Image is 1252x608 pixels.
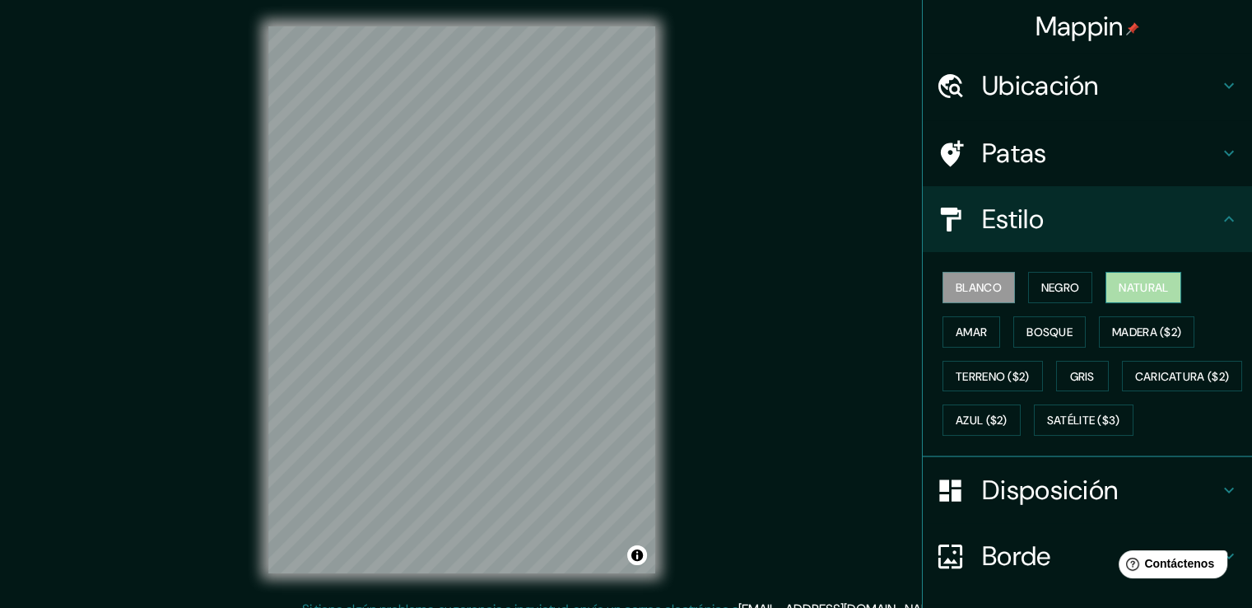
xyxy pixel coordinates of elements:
div: Ubicación [923,53,1252,119]
canvas: Mapa [268,26,655,573]
font: Estilo [982,202,1044,236]
font: Azul ($2) [956,414,1008,428]
font: Natural [1119,280,1168,295]
div: Patas [923,120,1252,186]
button: Terreno ($2) [942,361,1043,392]
img: pin-icon.png [1126,22,1139,35]
button: Gris [1056,361,1109,392]
font: Borde [982,539,1051,573]
font: Madera ($2) [1112,325,1181,339]
button: Bosque [1013,316,1086,348]
div: Estilo [923,186,1252,252]
font: Caricatura ($2) [1135,369,1230,384]
button: Blanco [942,272,1015,303]
font: Patas [982,136,1047,171]
font: Satélite ($3) [1047,414,1120,428]
button: Amar [942,316,1000,348]
font: Mappin [1036,9,1124,44]
font: Gris [1070,369,1095,384]
div: Borde [923,523,1252,589]
font: Bosque [1026,325,1073,339]
div: Disposición [923,457,1252,523]
button: Madera ($2) [1099,316,1194,348]
button: Azul ($2) [942,405,1021,436]
button: Activar o desactivar atribución [627,545,647,565]
button: Negro [1028,272,1093,303]
font: Ubicación [982,68,1099,103]
font: Negro [1041,280,1080,295]
font: Amar [956,325,987,339]
font: Blanco [956,280,1002,295]
button: Natural [1105,272,1181,303]
iframe: Lanzador de widgets de ayuda [1105,544,1234,590]
font: Terreno ($2) [956,369,1030,384]
button: Caricatura ($2) [1122,361,1243,392]
font: Disposición [982,473,1118,507]
button: Satélite ($3) [1034,405,1133,436]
